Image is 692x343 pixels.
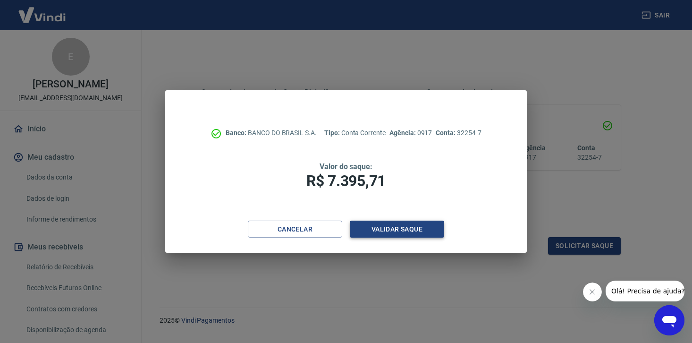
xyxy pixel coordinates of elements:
span: Olá! Precisa de ajuda? [6,7,79,14]
button: Validar saque [350,221,444,238]
p: 0917 [389,128,432,138]
span: Agência: [389,129,417,137]
p: BANCO DO BRASIL S.A. [226,128,317,138]
p: 32254-7 [436,128,481,138]
span: Conta: [436,129,457,137]
iframe: Fechar mensagem [583,283,602,301]
span: Tipo: [324,129,341,137]
span: Valor do saque: [320,162,372,171]
span: R$ 7.395,71 [306,172,386,190]
button: Cancelar [248,221,342,238]
p: Conta Corrente [324,128,386,138]
iframe: Mensagem da empresa [606,281,684,301]
iframe: Botão para abrir a janela de mensagens [654,305,684,335]
span: Banco: [226,129,248,137]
